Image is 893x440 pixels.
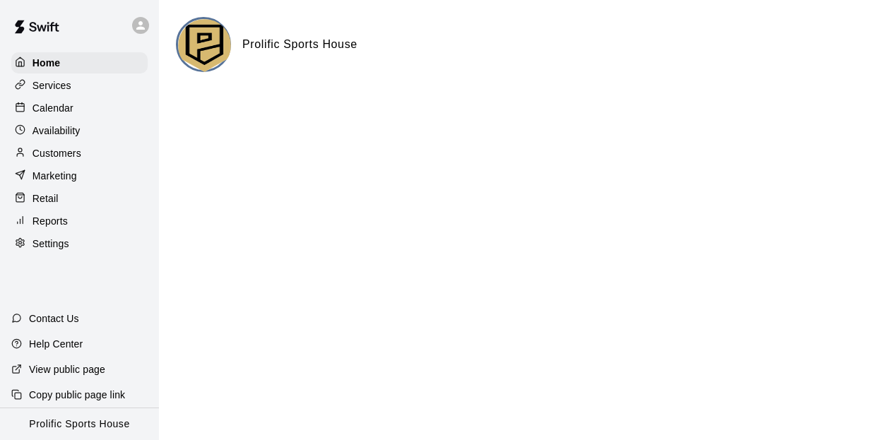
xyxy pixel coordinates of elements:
a: Retail [11,188,148,209]
p: Availability [32,124,81,138]
p: Help Center [29,337,83,351]
h6: Prolific Sports House [242,35,357,54]
p: Copy public page link [29,388,125,402]
p: View public page [29,362,105,376]
p: Services [32,78,71,93]
p: Prolific Sports House [29,417,129,432]
p: Marketing [32,169,77,183]
a: Calendar [11,97,148,119]
a: Services [11,75,148,96]
p: Retail [32,191,59,206]
img: Prolific Sports House logo [178,19,231,72]
p: Contact Us [29,311,79,326]
p: Reports [32,214,68,228]
a: Settings [11,233,148,254]
p: Settings [32,237,69,251]
a: Reports [11,210,148,232]
a: Customers [11,143,148,164]
a: Marketing [11,165,148,186]
a: Availability [11,120,148,141]
a: Home [11,52,148,73]
p: Home [32,56,61,70]
p: Customers [32,146,81,160]
p: Calendar [32,101,73,115]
